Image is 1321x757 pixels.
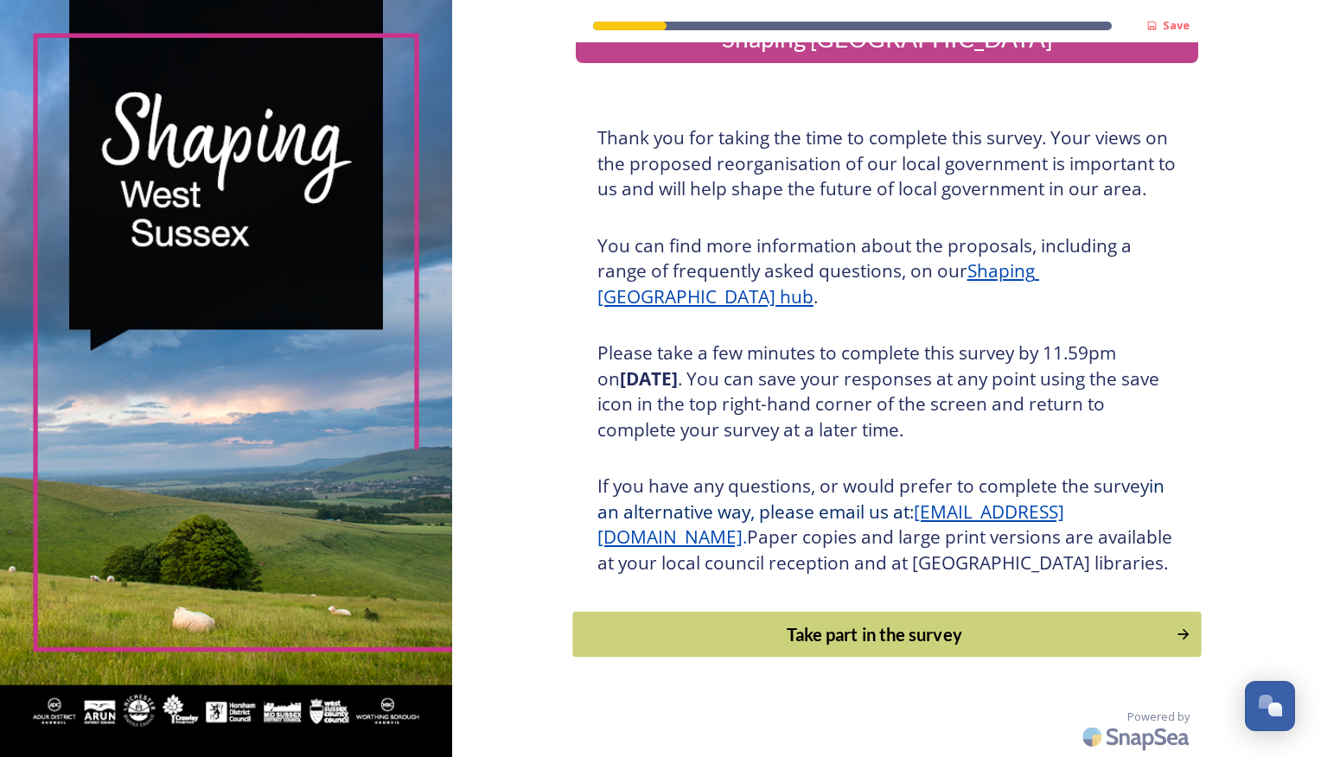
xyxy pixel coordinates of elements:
h3: If you have any questions, or would prefer to complete the survey Paper copies and large print ve... [597,474,1177,576]
img: SnapSea Logo [1077,716,1198,757]
h3: Thank you for taking the time to complete this survey. Your views on the proposed reorganisation ... [597,125,1177,202]
strong: Save [1163,17,1190,33]
button: Open Chat [1245,681,1295,731]
button: Continue [572,612,1201,658]
span: . [743,525,747,549]
a: Shaping [GEOGRAPHIC_DATA] hub [597,258,1039,309]
h3: Please take a few minutes to complete this survey by 11.59pm on . You can save your responses at ... [597,340,1177,442]
span: Powered by [1127,709,1190,725]
a: [EMAIL_ADDRESS][DOMAIN_NAME] [597,499,1064,550]
span: in an alternative way, please email us at: [597,474,1169,524]
div: Take part in the survey [582,621,1166,647]
h3: You can find more information about the proposals, including a range of frequently asked question... [597,233,1177,310]
strong: [DATE] [620,366,678,391]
